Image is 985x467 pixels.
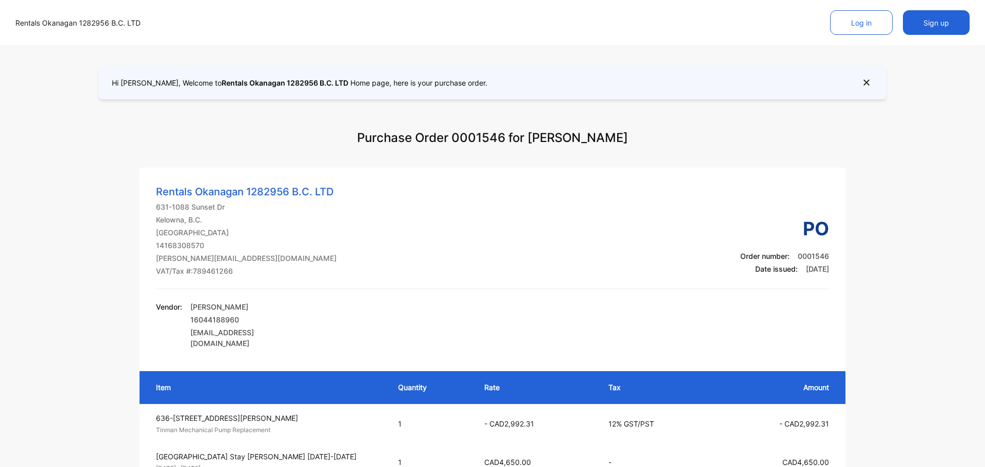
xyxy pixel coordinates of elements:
p: Vendor: [156,301,182,312]
p: Tinman Mechanical Pump Replacement [156,425,380,435]
p: Rate [484,382,588,393]
button: Sign up [903,10,970,35]
span: [DATE] [806,265,829,273]
p: [GEOGRAPHIC_DATA] [156,227,337,238]
p: Amount [724,382,829,393]
p: [EMAIL_ADDRESS][DOMAIN_NAME] [190,327,308,349]
p: 631-1088 Sunset Dr [156,201,337,212]
p: 1 [398,418,464,429]
span: - CAD2,992.31 [779,419,829,428]
p: Kelowna , B.C. [156,214,337,225]
p: Item [156,382,378,393]
span: Order number: [740,252,790,260]
p: [GEOGRAPHIC_DATA] Stay [PERSON_NAME] [DATE]-[DATE] [156,451,380,462]
p: Hi [PERSON_NAME], Welcome to Home page, here is your purchase order. [112,77,487,88]
span: Rentals Okanagan 1282956 B.C. LTD [222,78,348,87]
p: [PERSON_NAME] [190,301,308,312]
h3: PO [740,215,829,242]
p: 16044188960 [190,314,308,325]
p: Purchase Order 0001546 for [PERSON_NAME] [357,118,628,157]
span: 0001546 [798,252,829,260]
p: Rentals Okanagan 1282956 B.C. LTD [15,17,141,28]
p: 636-[STREET_ADDRESS][PERSON_NAME] [156,413,380,423]
button: Log in [830,10,893,35]
span: - CAD2,992.31 [484,419,534,428]
p: VAT/Tax #: 789461266 [156,266,337,276]
p: Rentals Okanagan 1282956 B.C. LTD [156,184,337,199]
p: Tax [608,382,703,393]
span: Date issued: [755,265,798,273]
span: CAD4,650.00 [484,458,531,466]
p: Quantity [398,382,464,393]
span: CAD4,650.00 [782,458,829,466]
p: 14168308570 [156,240,337,251]
p: 12% GST/PST [608,418,703,429]
p: [PERSON_NAME][EMAIL_ADDRESS][DOMAIN_NAME] [156,253,337,263]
